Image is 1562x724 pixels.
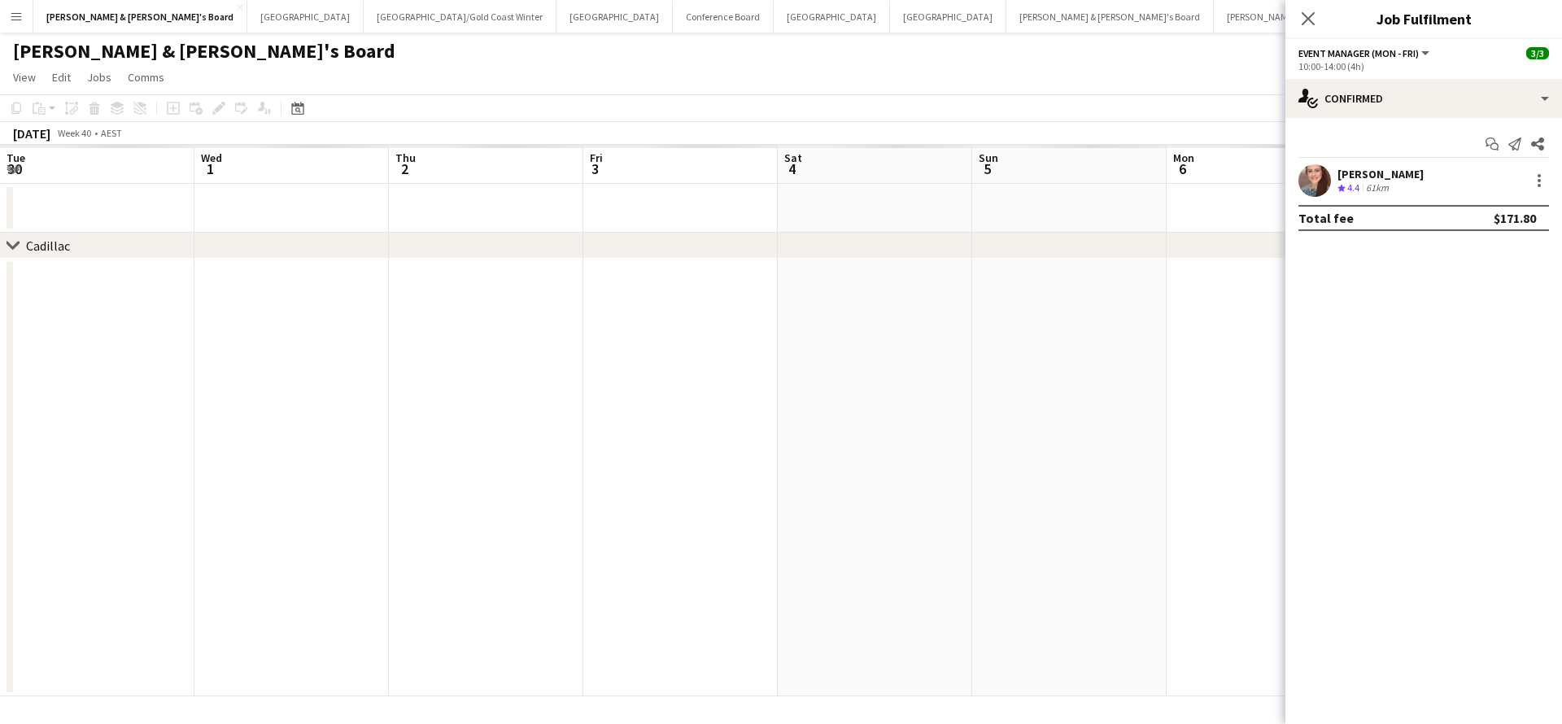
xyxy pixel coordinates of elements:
[33,1,247,33] button: [PERSON_NAME] & [PERSON_NAME]'s Board
[784,150,802,165] span: Sat
[13,70,36,85] span: View
[247,1,364,33] button: [GEOGRAPHIC_DATA]
[1494,210,1536,226] div: $171.80
[7,67,42,88] a: View
[26,238,70,254] div: Cadillac
[54,127,94,139] span: Week 40
[395,150,416,165] span: Thu
[590,150,603,165] span: Fri
[1285,79,1562,118] div: Confirmed
[364,1,556,33] button: [GEOGRAPHIC_DATA]/Gold Coast Winter
[587,159,603,178] span: 3
[782,159,802,178] span: 4
[556,1,673,33] button: [GEOGRAPHIC_DATA]
[101,127,122,139] div: AEST
[13,39,395,63] h1: [PERSON_NAME] & [PERSON_NAME]'s Board
[393,159,416,178] span: 2
[201,150,222,165] span: Wed
[1298,47,1419,59] span: Event Manager (Mon - Fri)
[890,1,1006,33] button: [GEOGRAPHIC_DATA]
[128,70,164,85] span: Comms
[774,1,890,33] button: [GEOGRAPHIC_DATA]
[1347,181,1359,194] span: 4.4
[979,150,998,165] span: Sun
[976,159,998,178] span: 5
[13,125,50,142] div: [DATE]
[52,70,71,85] span: Edit
[87,70,111,85] span: Jobs
[199,159,222,178] span: 1
[1173,150,1194,165] span: Mon
[1337,167,1424,181] div: [PERSON_NAME]
[1285,8,1562,29] h3: Job Fulfilment
[46,67,77,88] a: Edit
[1006,1,1214,33] button: [PERSON_NAME] & [PERSON_NAME]'s Board
[1298,210,1354,226] div: Total fee
[121,67,171,88] a: Comms
[4,159,25,178] span: 30
[81,67,118,88] a: Jobs
[1171,159,1194,178] span: 6
[1526,47,1549,59] span: 3/3
[1363,181,1392,195] div: 61km
[673,1,774,33] button: Conference Board
[1298,47,1432,59] button: Event Manager (Mon - Fri)
[7,150,25,165] span: Tue
[1298,60,1549,72] div: 10:00-14:00 (4h)
[1214,1,1343,33] button: [PERSON_NAME]'s Board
